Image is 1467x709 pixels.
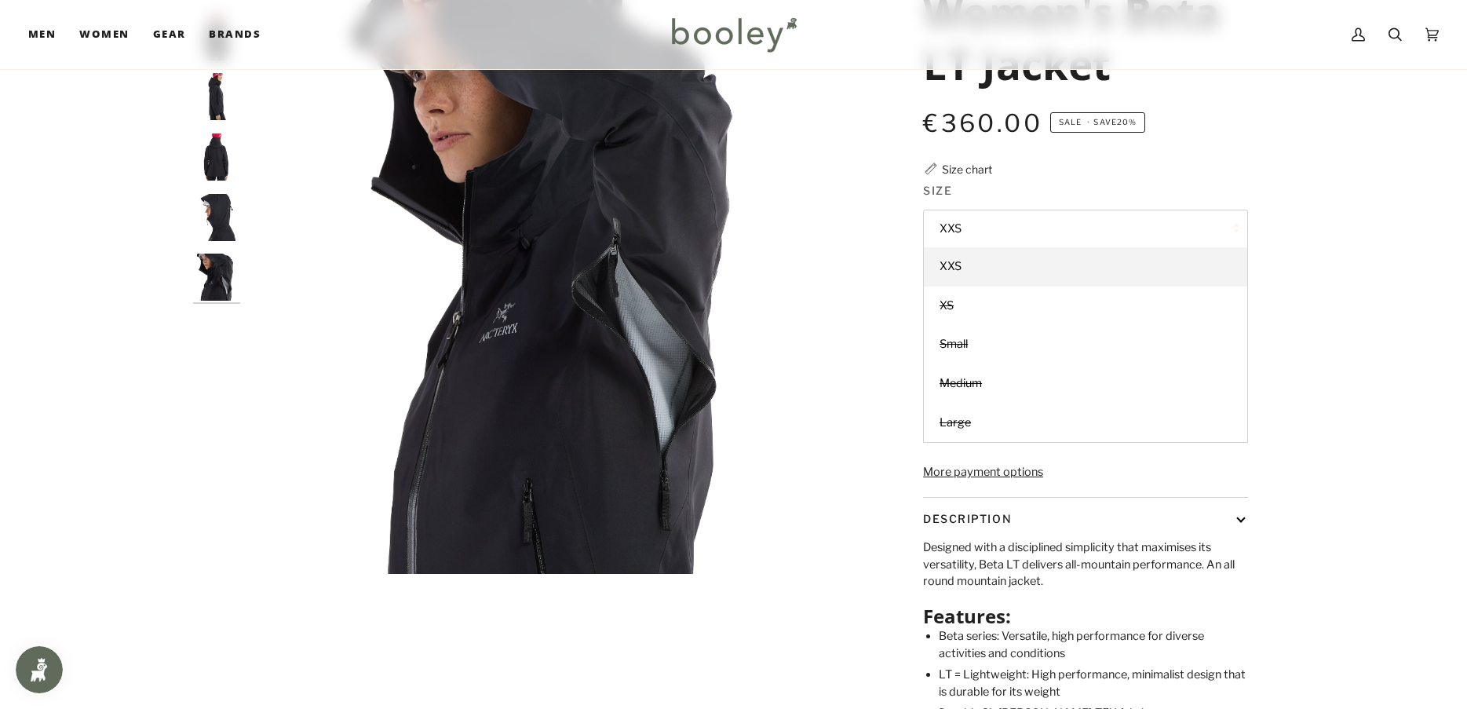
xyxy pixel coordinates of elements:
a: XXS [924,247,1247,287]
button: Description [923,498,1248,539]
img: Women's Beta LT Jacket [193,133,240,181]
img: Arc'Teryx Women's Beta LT Jacket - Booley Galway [193,194,240,241]
span: Large [940,415,971,429]
span: Gear [153,27,186,42]
a: More payment options [923,464,1248,481]
span: Save [1050,112,1145,133]
a: XS [924,287,1247,326]
span: Sale [1059,118,1082,126]
img: Booley [665,12,802,57]
span: Size [923,182,952,199]
iframe: Button to open loyalty program pop-up [16,646,63,693]
a: Small [924,325,1247,364]
span: Brands [209,27,261,42]
span: €360.00 [923,108,1042,138]
div: Size chart [942,161,992,177]
a: Medium [924,364,1247,404]
li: LT = Lightweight: High performance, minimalist design that is durable for its weight [939,667,1248,700]
img: Arc'Teryx Women's Beta LT Jacket - Booley Galway [193,73,240,120]
span: Small [940,337,968,351]
span: XS [940,298,954,312]
span: XXS [940,259,962,273]
span: 20% [1117,118,1137,126]
span: Medium [940,376,982,390]
a: Large [924,404,1247,443]
button: XXS [923,210,1248,248]
span: Women [79,27,129,42]
span: Men [28,27,56,42]
img: Arc'Teryx Women's Beta LT Jacket - Booley Galway [193,254,240,301]
h2: Features: [923,605,1248,628]
em: • [1084,118,1093,126]
p: Designed with a disciplined simplicity that maximises its versatility, Beta LT delivers all-mount... [923,539,1248,590]
li: Beta series: Versatile, high performance for diverse activities and conditions [939,628,1248,662]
